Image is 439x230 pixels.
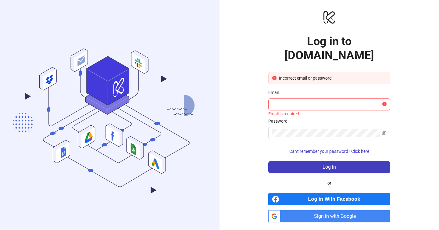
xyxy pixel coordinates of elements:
[289,149,369,154] span: Can't remember your password? Click here
[382,131,387,135] span: eye-invisible
[323,180,336,186] span: or
[268,193,390,205] a: Log in With Facebook
[268,210,390,222] a: Sign in with Google
[268,34,390,62] h1: Log in to [DOMAIN_NAME]
[268,118,291,124] label: Password
[283,210,390,222] span: Sign in with Google
[282,193,390,205] span: Log in With Facebook
[272,101,381,108] input: Email
[268,161,390,173] button: Log in
[272,129,380,137] input: Password
[268,149,390,154] a: Can't remember your password? Click here
[268,110,390,117] div: Email is required
[268,146,390,156] button: Can't remember your password? Click here
[323,164,336,170] span: Log in
[268,89,283,96] label: Email
[279,75,386,81] div: Incorrect email or password
[272,76,277,80] span: close-circle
